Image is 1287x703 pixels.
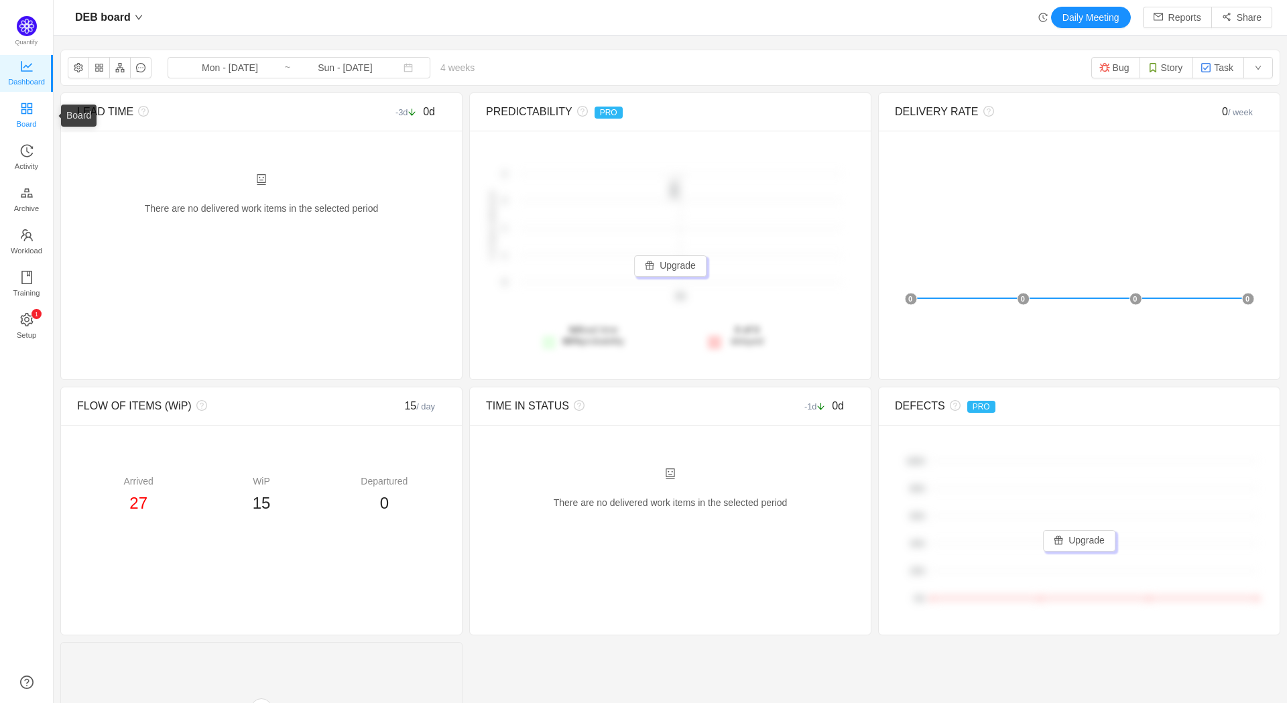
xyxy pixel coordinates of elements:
div: Departured [323,474,446,489]
button: icon: appstore [88,57,110,78]
span: 0d [832,400,844,411]
i: icon: robot [665,468,676,479]
tspan: 20% [910,567,925,575]
button: icon: share-altShare [1211,7,1272,28]
a: Workload [20,229,34,256]
span: Training [13,279,40,306]
input: End date [291,60,400,75]
strong: 0d [569,324,580,335]
i: icon: question-circle [945,400,961,411]
img: 10318 [1201,62,1211,73]
tspan: 2 [503,170,507,178]
input: Start date [176,60,284,75]
span: Workload [11,237,42,264]
sup: 1 [32,309,42,319]
i: icon: setting [20,313,34,326]
div: FLOW OF ITEMS (WiP) [77,398,354,414]
span: PRO [595,107,623,119]
i: icon: question-circle [133,106,149,117]
button: Story [1140,57,1194,78]
span: 15 [253,494,271,512]
i: icon: line-chart [20,60,34,73]
tspan: 40% [910,539,925,548]
i: icon: calendar [404,63,413,72]
button: icon: mailReports [1143,7,1212,28]
p: 1 [34,309,38,319]
div: 15 [354,398,446,414]
span: Dashboard [8,68,45,95]
i: icon: question-circle [979,106,994,117]
span: Quantify [15,39,38,46]
span: 0d [423,106,435,117]
i: icon: history [1038,13,1048,22]
button: Bug [1091,57,1140,78]
tspan: 0 [503,279,507,287]
tspan: 100% [906,457,925,465]
tspan: 80% [910,485,925,493]
img: Quantify [17,16,37,36]
small: / week [1228,107,1253,117]
a: Training [20,271,34,298]
tspan: 0% [914,594,925,602]
i: icon: question-circle [192,400,207,411]
i: icon: robot [256,174,267,185]
span: 0 [380,494,389,512]
i: icon: down [135,13,143,21]
button: icon: apartment [109,57,131,78]
img: 10315 [1148,62,1158,73]
span: Board [17,111,37,137]
span: LEAD TIME [77,106,133,117]
span: Setup [17,322,36,348]
button: icon: down [1243,57,1273,78]
i: icon: book [20,271,34,284]
a: Archive [20,187,34,214]
div: DELIVERY RATE [895,104,1172,120]
span: Archive [14,195,39,222]
small: -1d [804,401,832,411]
small: / day [416,401,435,411]
strong: 80% [562,336,581,346]
button: icon: message [130,57,151,78]
tspan: 1 [503,224,507,232]
tspan: 0d [676,292,684,301]
div: There are no delivered work items in the selected period [77,174,446,230]
text: # of items delivered [488,192,496,261]
i: icon: team [20,229,34,242]
a: Activity [20,145,34,172]
div: WiP [200,474,322,489]
span: 4 weeks [430,62,485,73]
span: 27 [129,494,147,512]
span: lead time [562,324,624,346]
div: TIME IN STATUS [486,398,763,414]
a: icon: settingSetup [20,314,34,340]
button: Daily Meeting [1051,7,1131,28]
span: delayed [731,324,763,346]
i: icon: history [20,144,34,157]
span: probability [562,336,624,346]
span: Activity [15,153,38,180]
span: PRO [967,401,995,413]
tspan: 2 [503,197,507,205]
button: icon: setting [68,57,89,78]
a: Board [20,103,34,129]
span: DEB board [75,7,131,28]
button: Task [1192,57,1244,78]
i: icon: gold [20,186,34,200]
tspan: 60% [910,512,925,520]
div: Arrived [77,474,200,489]
tspan: 1 [503,251,507,259]
img: 10303 [1099,62,1110,73]
i: icon: arrow-down [816,402,825,411]
span: 0 [1222,106,1253,117]
i: icon: question-circle [569,400,585,411]
strong: 0 of 0 [735,324,759,335]
a: Dashboard [20,60,34,87]
div: DEFECTS [895,398,1172,414]
div: There are no delivered work items in the selected period [486,468,855,524]
div: PREDICTABILITY [486,104,763,120]
small: -3d [395,107,423,117]
a: icon: question-circle [20,676,34,689]
button: icon: giftUpgrade [634,255,707,277]
i: icon: arrow-down [408,108,416,117]
i: icon: appstore [20,102,34,115]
